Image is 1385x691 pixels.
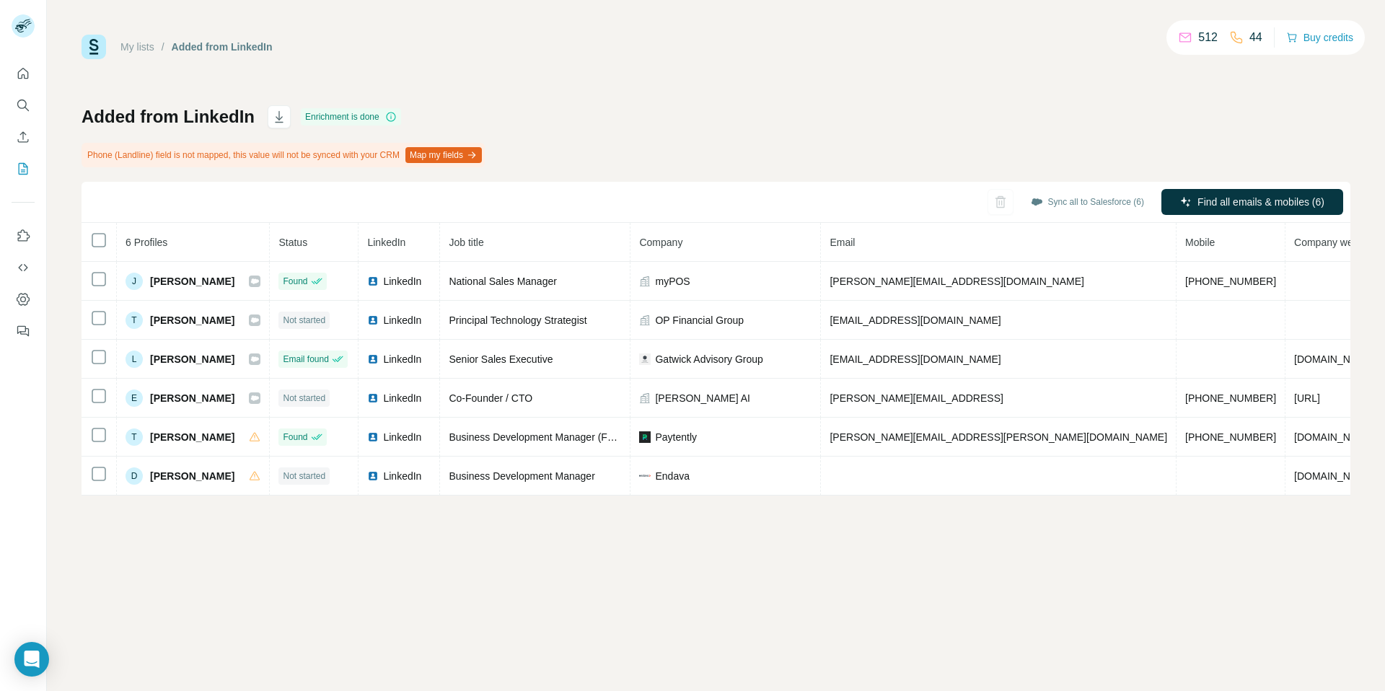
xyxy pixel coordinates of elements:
img: LinkedIn logo [367,470,379,482]
span: Endava [655,469,689,483]
div: Phone (Landline) field is not mapped, this value will not be synced with your CRM [82,143,485,167]
span: [PERSON_NAME] [150,274,234,289]
img: company-logo [639,431,651,443]
div: Open Intercom Messenger [14,642,49,677]
span: Gatwick Advisory Group [655,352,762,366]
span: LinkedIn [367,237,405,248]
span: [PERSON_NAME][EMAIL_ADDRESS] [830,392,1003,404]
span: Principal Technology Strategist [449,314,586,326]
button: Search [12,92,35,118]
div: Enrichment is done [301,108,401,126]
div: T [126,312,143,329]
span: LinkedIn [383,469,421,483]
p: 44 [1249,29,1262,46]
span: [PERSON_NAME] AI [655,391,749,405]
span: Found [283,431,307,444]
span: 6 Profiles [126,237,167,248]
span: LinkedIn [383,352,421,366]
div: E [126,389,143,407]
span: Job title [449,237,483,248]
span: LinkedIn [383,313,421,327]
span: Company website [1294,237,1374,248]
button: Dashboard [12,286,35,312]
img: LinkedIn logo [367,353,379,365]
span: Business Development Manager [449,470,594,482]
button: Feedback [12,318,35,344]
span: [PERSON_NAME][EMAIL_ADDRESS][DOMAIN_NAME] [830,276,1083,287]
span: [URL] [1294,392,1320,404]
span: [DOMAIN_NAME] [1294,470,1375,482]
button: Sync all to Salesforce (6) [1021,191,1154,213]
span: myPOS [655,274,690,289]
div: L [126,351,143,368]
span: [DOMAIN_NAME] [1294,431,1375,443]
div: D [126,467,143,485]
span: [PERSON_NAME] [150,352,234,366]
span: [DOMAIN_NAME] [1294,353,1375,365]
span: OP Financial Group [655,313,744,327]
span: [EMAIL_ADDRESS][DOMAIN_NAME] [830,314,1001,326]
div: Added from LinkedIn [172,40,273,54]
img: LinkedIn logo [367,431,379,443]
span: [EMAIL_ADDRESS][DOMAIN_NAME] [830,353,1001,365]
img: LinkedIn logo [367,314,379,326]
span: LinkedIn [383,274,421,289]
span: National Sales Manager [449,276,556,287]
span: LinkedIn [383,391,421,405]
button: Find all emails & mobiles (6) [1161,189,1343,215]
span: Found [283,275,307,288]
h1: Added from LinkedIn [82,105,255,128]
span: Email [830,237,855,248]
img: company-logo [639,475,651,477]
span: Not started [283,314,325,327]
span: [PHONE_NUMBER] [1185,276,1276,287]
a: My lists [120,41,154,53]
span: [PERSON_NAME][EMAIL_ADDRESS][PERSON_NAME][DOMAIN_NAME] [830,431,1167,443]
span: [PERSON_NAME] [150,469,234,483]
button: Quick start [12,61,35,87]
button: Enrich CSV [12,124,35,150]
span: Paytently [655,430,697,444]
div: J [126,273,143,290]
span: Status [278,237,307,248]
p: 512 [1198,29,1218,46]
span: [PHONE_NUMBER] [1185,431,1276,443]
span: [PERSON_NAME] [150,391,234,405]
span: Email found [283,353,328,366]
span: Senior Sales Executive [449,353,553,365]
span: Find all emails & mobiles (6) [1197,195,1324,209]
span: Not started [283,470,325,483]
img: Surfe Logo [82,35,106,59]
span: Co-Founder / CTO [449,392,532,404]
img: LinkedIn logo [367,276,379,287]
span: LinkedIn [383,430,421,444]
button: Use Surfe API [12,255,35,281]
li: / [162,40,164,54]
button: Buy credits [1286,27,1353,48]
img: company-logo [639,353,651,365]
span: Mobile [1185,237,1215,248]
span: [PHONE_NUMBER] [1185,392,1276,404]
button: My lists [12,156,35,182]
div: T [126,428,143,446]
span: [PERSON_NAME] [150,313,234,327]
span: [PERSON_NAME] [150,430,234,444]
img: LinkedIn logo [367,392,379,404]
button: Use Surfe on LinkedIn [12,223,35,249]
span: Company [639,237,682,248]
span: Not started [283,392,325,405]
span: Business Development Manager (Forex, Remittance, iGaming and More) [449,431,775,443]
button: Map my fields [405,147,482,163]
